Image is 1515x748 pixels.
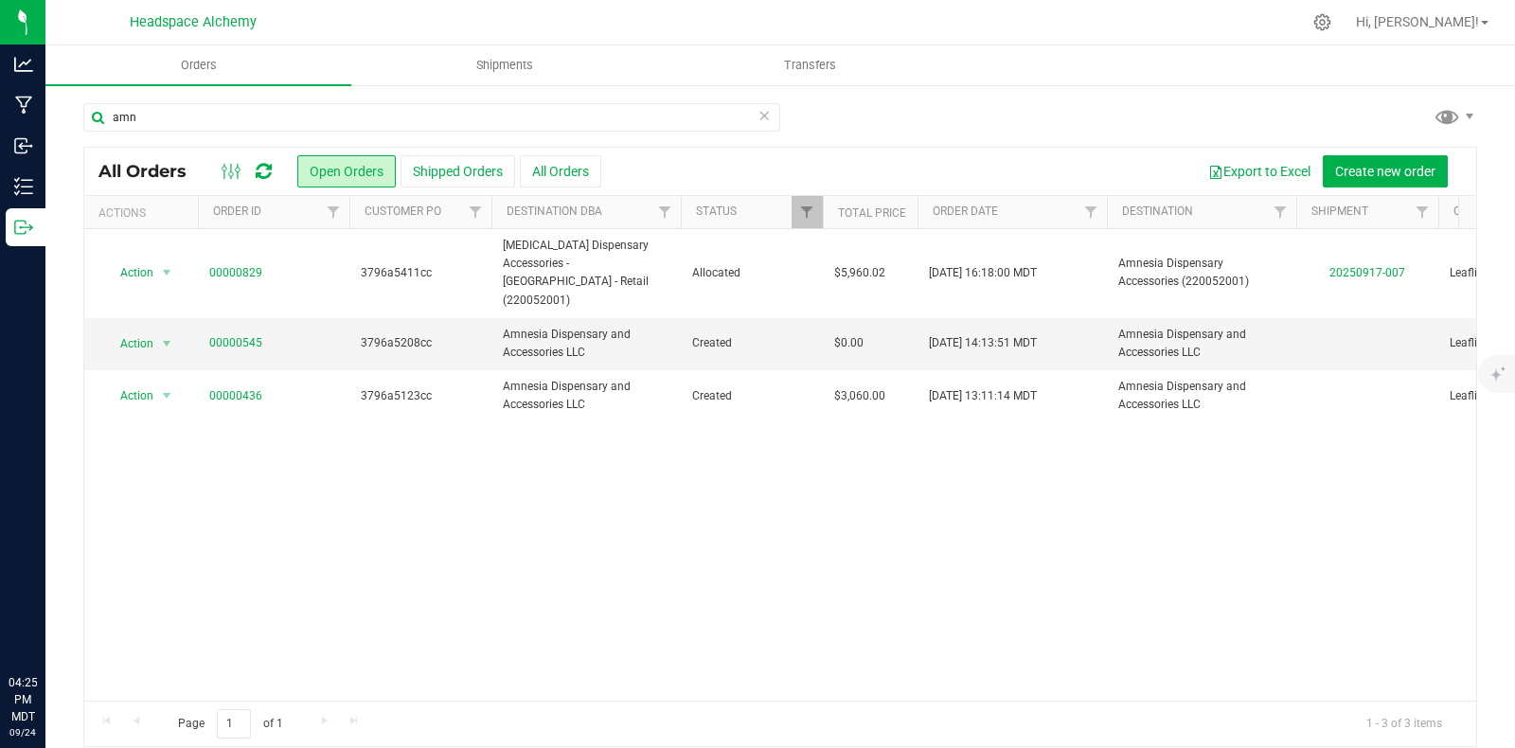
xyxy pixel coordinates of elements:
[1351,709,1457,738] span: 1 - 3 of 3 items
[657,45,963,85] a: Transfers
[103,330,154,357] span: Action
[401,155,515,187] button: Shipped Orders
[155,57,242,74] span: Orders
[217,709,251,739] input: 1
[1196,155,1323,187] button: Export to Excel
[503,378,669,414] span: Amnesia Dispensary and Accessories LLC
[14,136,33,155] inline-svg: Inbound
[650,196,681,228] a: Filter
[98,206,190,220] div: Actions
[1265,196,1296,228] a: Filter
[213,205,261,218] a: Order ID
[834,264,885,282] span: $5,960.02
[1310,13,1334,31] div: Manage settings
[834,334,864,352] span: $0.00
[692,387,811,405] span: Created
[361,387,480,405] span: 3796a5123cc
[14,177,33,196] inline-svg: Inventory
[1118,255,1285,291] span: Amnesia Dispensary Accessories (220052001)
[1323,155,1448,187] button: Create new order
[162,709,298,739] span: Page of 1
[103,383,154,409] span: Action
[155,330,179,357] span: select
[460,196,491,228] a: Filter
[318,196,349,228] a: Filter
[19,597,76,653] iframe: Resource center
[297,155,396,187] button: Open Orders
[1329,266,1405,279] a: 20250917-007
[45,45,351,85] a: Orders
[838,206,906,220] a: Total Price
[758,57,862,74] span: Transfers
[14,55,33,74] inline-svg: Analytics
[361,264,480,282] span: 3796a5411cc
[14,96,33,115] inline-svg: Manufacturing
[692,264,811,282] span: Allocated
[351,45,657,85] a: Shipments
[365,205,441,218] a: Customer PO
[1356,14,1479,29] span: Hi, [PERSON_NAME]!
[361,334,480,352] span: 3796a5208cc
[83,103,780,132] input: Search Order ID, Destination, Customer PO...
[933,205,998,218] a: Order Date
[1335,164,1435,179] span: Create new order
[1311,205,1368,218] a: Shipment
[503,237,669,310] span: [MEDICAL_DATA] Dispensary Accessories - [GEOGRAPHIC_DATA] - Retail (220052001)
[103,259,154,286] span: Action
[1076,196,1107,228] a: Filter
[696,205,737,218] a: Status
[209,264,262,282] a: 00000829
[1122,205,1193,218] a: Destination
[451,57,559,74] span: Shipments
[792,196,823,228] a: Filter
[929,334,1037,352] span: [DATE] 14:13:51 MDT
[520,155,601,187] button: All Orders
[757,103,771,128] span: Clear
[503,326,669,362] span: Amnesia Dispensary and Accessories LLC
[1407,196,1438,228] a: Filter
[98,161,205,182] span: All Orders
[155,383,179,409] span: select
[209,334,262,352] a: 00000545
[1118,378,1285,414] span: Amnesia Dispensary and Accessories LLC
[692,334,811,352] span: Created
[507,205,602,218] a: Destination DBA
[834,387,885,405] span: $3,060.00
[1118,326,1285,362] span: Amnesia Dispensary and Accessories LLC
[209,387,262,405] a: 00000436
[929,387,1037,405] span: [DATE] 13:11:14 MDT
[130,14,257,30] span: Headspace Alchemy
[9,725,37,739] p: 09/24
[9,674,37,725] p: 04:25 PM MDT
[155,259,179,286] span: select
[14,218,33,237] inline-svg: Outbound
[929,264,1037,282] span: [DATE] 16:18:00 MDT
